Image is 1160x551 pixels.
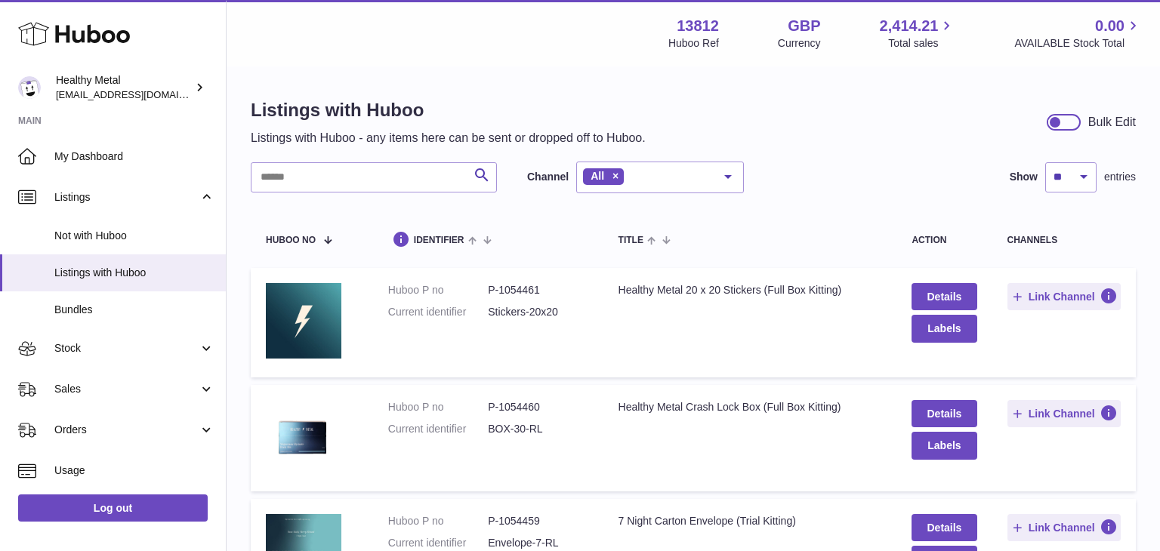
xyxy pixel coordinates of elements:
span: AVAILABLE Stock Total [1014,36,1142,51]
img: Healthy Metal 20 x 20 Stickers (Full Box Kitting) [266,283,341,359]
div: Currency [778,36,821,51]
label: Channel [527,170,569,184]
dt: Current identifier [388,305,488,319]
button: Link Channel [1007,400,1121,427]
div: channels [1007,235,1121,245]
div: Huboo Ref [668,36,719,51]
dt: Huboo P no [388,283,488,297]
dd: BOX-30-RL [488,422,588,436]
dd: Envelope-7-RL [488,536,588,550]
p: Listings with Huboo - any items here can be sent or dropped off to Huboo. [251,130,646,146]
span: Link Channel [1029,407,1095,420]
span: Usage [54,463,214,478]
dt: Current identifier [388,422,488,436]
span: Stock [54,341,199,356]
button: Labels [912,315,976,342]
a: Details [912,400,976,427]
dd: P-1054461 [488,283,588,297]
dd: Stickers-20x20 [488,305,588,319]
dd: P-1054460 [488,400,588,414]
dd: P-1054459 [488,514,588,528]
span: Not with Huboo [54,229,214,243]
span: Link Channel [1029,521,1095,534]
a: 0.00 AVAILABLE Stock Total [1014,16,1142,51]
a: Log out [18,494,208,522]
button: Labels [912,432,976,459]
dt: Huboo P no [388,514,488,528]
span: Listings [54,190,199,205]
span: Total sales [888,36,955,51]
div: Bulk Edit [1088,114,1136,131]
a: Details [912,283,976,310]
a: 2,414.21 Total sales [880,16,956,51]
span: All [591,170,604,182]
span: Sales [54,382,199,396]
a: Details [912,514,976,541]
dt: Current identifier [388,536,488,550]
div: Healthy Metal Crash Lock Box (Full Box Kitting) [619,400,882,414]
strong: GBP [788,16,820,36]
div: action [912,235,976,245]
span: My Dashboard [54,149,214,164]
div: 7 Night Carton Envelope (Trial Kitting) [619,514,882,528]
label: Show [1010,170,1038,184]
div: Healthy Metal 20 x 20 Stickers (Full Box Kitting) [619,283,882,297]
span: 0.00 [1095,16,1125,36]
div: Healthy Metal [56,73,192,102]
img: internalAdmin-13812@internal.huboo.com [18,76,41,99]
dt: Huboo P no [388,400,488,414]
span: identifier [414,235,464,245]
button: Link Channel [1007,283,1121,310]
span: title [619,235,643,245]
span: Huboo no [266,235,316,245]
span: Listings with Huboo [54,266,214,280]
h1: Listings with Huboo [251,98,646,122]
button: Link Channel [1007,514,1121,541]
span: [EMAIL_ADDRESS][DOMAIN_NAME] [56,88,222,100]
span: Orders [54,423,199,437]
span: Bundles [54,303,214,317]
span: Link Channel [1029,290,1095,303]
strong: 13812 [677,16,719,36]
span: entries [1104,170,1136,184]
span: 2,414.21 [880,16,939,36]
img: Healthy Metal Crash Lock Box (Full Box Kitting) [266,400,341,473]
